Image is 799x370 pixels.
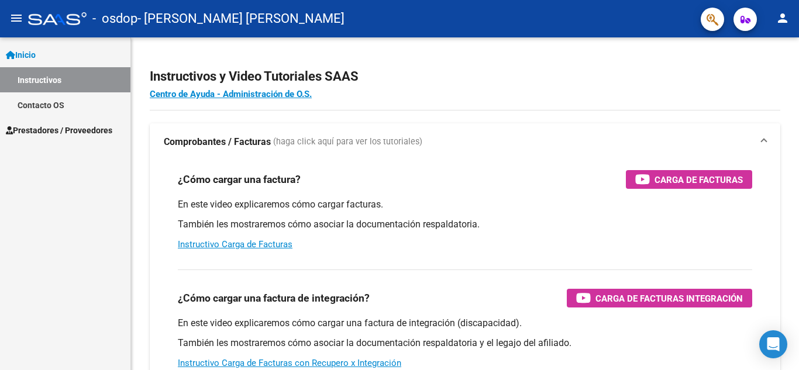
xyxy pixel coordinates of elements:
span: Carga de Facturas Integración [595,291,743,306]
h3: ¿Cómo cargar una factura? [178,171,301,188]
a: Instructivo Carga de Facturas con Recupero x Integración [178,358,401,368]
p: También les mostraremos cómo asociar la documentación respaldatoria y el legajo del afiliado. [178,337,752,350]
span: - osdop [92,6,137,32]
p: En este video explicaremos cómo cargar una factura de integración (discapacidad). [178,317,752,330]
span: - [PERSON_NAME] [PERSON_NAME] [137,6,345,32]
p: En este video explicaremos cómo cargar facturas. [178,198,752,211]
h3: ¿Cómo cargar una factura de integración? [178,290,370,306]
span: (haga click aquí para ver los tutoriales) [273,136,422,148]
p: También les mostraremos cómo asociar la documentación respaldatoria. [178,218,752,231]
span: Inicio [6,49,36,61]
strong: Comprobantes / Facturas [164,136,271,148]
h2: Instructivos y Video Tutoriales SAAS [150,65,780,88]
button: Carga de Facturas [626,170,752,189]
mat-icon: person [776,11,790,25]
span: Prestadores / Proveedores [6,124,112,137]
mat-icon: menu [9,11,23,25]
span: Carga de Facturas [655,172,743,187]
div: Open Intercom Messenger [759,330,787,358]
a: Instructivo Carga de Facturas [178,239,292,250]
button: Carga de Facturas Integración [567,289,752,307]
a: Centro de Ayuda - Administración de O.S. [150,89,312,99]
mat-expansion-panel-header: Comprobantes / Facturas (haga click aquí para ver los tutoriales) [150,123,780,161]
